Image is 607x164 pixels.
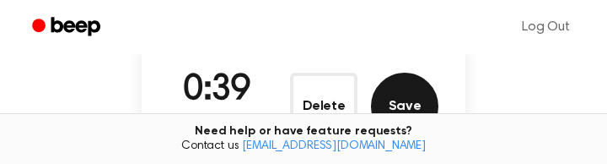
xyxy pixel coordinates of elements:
[242,140,426,152] a: [EMAIL_ADDRESS][DOMAIN_NAME]
[505,7,587,47] a: Log Out
[290,73,357,140] button: Delete Audio Record
[20,11,115,44] a: Beep
[371,73,438,140] button: Save Audio Record
[183,73,250,108] span: 0:39
[10,139,597,155] span: Contact us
